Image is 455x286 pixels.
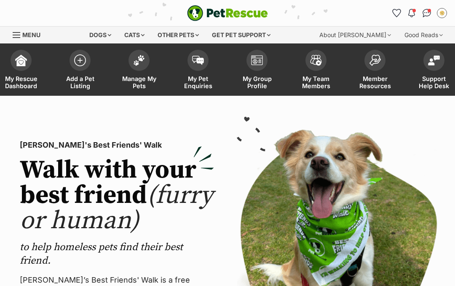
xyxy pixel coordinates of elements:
a: Member Resources [345,46,404,96]
div: Other pets [152,27,205,43]
a: My Group Profile [227,46,286,96]
a: My Team Members [286,46,345,96]
span: Member Resources [356,75,394,89]
a: My Pet Enquiries [169,46,227,96]
div: Cats [118,27,150,43]
div: About [PERSON_NAME] [313,27,397,43]
span: My Pet Enquiries [179,75,217,89]
img: member-resources-icon-8e73f808a243e03378d46382f2149f9095a855e16c252ad45f914b54edf8863c.svg [369,54,381,66]
a: Favourites [390,6,403,20]
span: Add a Pet Listing [61,75,99,89]
img: dashboard-icon-eb2f2d2d3e046f16d808141f083e7271f6b2e854fb5c12c21221c1fb7104beca.svg [15,54,27,66]
span: Manage My Pets [120,75,158,89]
span: Support Help Desk [415,75,453,89]
img: chat-41dd97257d64d25036548639549fe6c8038ab92f7586957e7f3b1b290dea8141.svg [423,9,431,17]
div: Get pet support [206,27,276,43]
a: PetRescue [187,5,268,21]
span: My Group Profile [238,75,276,89]
h2: Walk with your best friend [20,158,214,234]
ul: Account quick links [390,6,449,20]
span: My Team Members [297,75,335,89]
a: Manage My Pets [110,46,169,96]
img: manage-my-pets-icon-02211641906a0b7f246fdf0571729dbe1e7629f14944591b6c1af311fb30b64b.svg [133,55,145,66]
img: team-members-icon-5396bd8760b3fe7c0b43da4ab00e1e3bb1a5d9ba89233759b79545d2d3fc5d0d.svg [310,55,322,66]
a: Menu [13,27,46,42]
span: (furry or human) [20,180,213,237]
a: Conversations [420,6,434,20]
img: help-desk-icon-fdf02630f3aa405de69fd3d07c3f3aa587a6932b1a1747fa1d2bba05be0121f9.svg [428,55,440,65]
img: group-profile-icon-3fa3cf56718a62981997c0bc7e787c4b2cf8bcc04b72c1350f741eb67cf2f40e.svg [251,55,263,65]
p: [PERSON_NAME]'s Best Friends' Walk [20,139,214,151]
div: Dogs [83,27,117,43]
span: Menu [22,31,40,38]
a: Add a Pet Listing [51,46,110,96]
button: Notifications [405,6,418,20]
img: Peta McRae profile pic [438,9,446,17]
img: notifications-46538b983faf8c2785f20acdc204bb7945ddae34d4c08c2a6579f10ce5e182be.svg [408,9,415,17]
button: My account [435,6,449,20]
p: to help homeless pets find their best friend. [20,240,214,267]
span: My Rescue Dashboard [2,75,40,89]
img: pet-enquiries-icon-7e3ad2cf08bfb03b45e93fb7055b45f3efa6380592205ae92323e6603595dc1f.svg [192,56,204,65]
img: logo-e224e6f780fb5917bec1dbf3a21bbac754714ae5b6737aabdf751b685950b380.svg [187,5,268,21]
img: add-pet-listing-icon-0afa8454b4691262ce3f59096e99ab1cd57d4a30225e0717b998d2c9b9846f56.svg [74,54,86,66]
div: Good Reads [399,27,449,43]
